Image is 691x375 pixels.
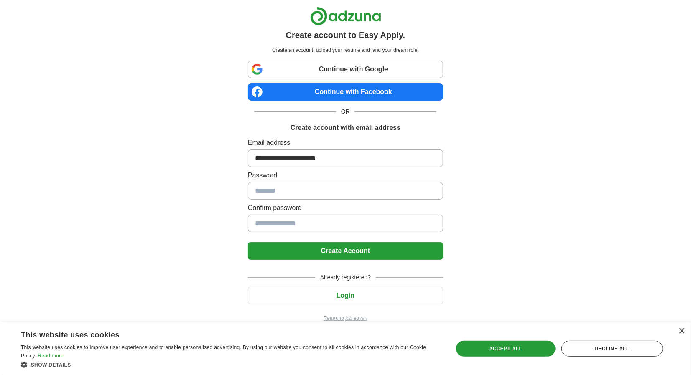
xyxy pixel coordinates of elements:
h1: Create account with email address [291,123,400,133]
p: Create an account, upload your resume and land your dream role. [250,46,441,54]
button: Login [248,287,443,304]
a: Login [248,292,443,299]
span: OR [336,107,355,116]
label: Password [248,170,443,180]
a: Continue with Facebook [248,83,443,101]
div: Accept all [456,341,556,357]
div: Close [678,328,685,334]
a: Continue with Google [248,61,443,78]
div: This website uses cookies [21,327,419,340]
img: Adzuna logo [310,7,381,25]
span: This website uses cookies to improve user experience and to enable personalised advertising. By u... [21,345,426,359]
button: Create Account [248,242,443,260]
span: Show details [31,362,71,368]
h1: Create account to Easy Apply. [286,29,405,41]
div: Show details [21,360,440,369]
span: Already registered? [315,273,376,282]
a: Return to job advert [248,314,443,322]
div: Decline all [561,341,663,357]
label: Confirm password [248,203,443,213]
a: Read more, opens a new window [38,353,64,359]
label: Email address [248,138,443,148]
